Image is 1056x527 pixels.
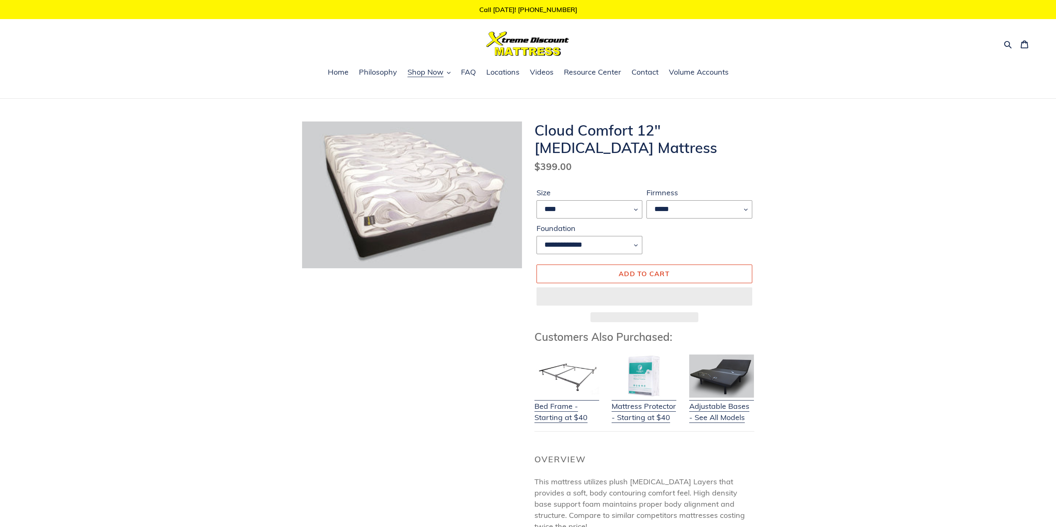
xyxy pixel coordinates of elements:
[526,66,558,79] a: Videos
[619,270,670,278] span: Add to cart
[534,355,599,398] img: Bed Frame
[632,67,658,77] span: Contact
[534,160,572,172] span: $399.00
[534,390,599,423] a: Bed Frame - Starting at $40
[457,66,480,79] a: FAQ
[461,67,476,77] span: FAQ
[486,32,569,56] img: Xtreme Discount Mattress
[612,355,676,398] img: Mattress Protector
[534,330,754,343] h3: Customers Also Purchased:
[689,390,754,423] a: Adjustable Bases - See All Models
[302,121,522,268] img: cloud comfort 12" memory foam
[355,66,401,79] a: Philosophy
[537,265,752,283] button: Add to cart
[560,66,625,79] a: Resource Center
[646,187,752,198] label: Firmness
[328,67,349,77] span: Home
[669,67,729,77] span: Volume Accounts
[537,187,642,198] label: Size
[482,66,524,79] a: Locations
[534,454,754,464] h2: Overview
[407,67,444,77] span: Shop Now
[534,121,754,156] h1: Cloud Comfort 12" [MEDICAL_DATA] Mattress
[403,66,455,79] button: Shop Now
[530,67,554,77] span: Videos
[324,66,353,79] a: Home
[537,223,642,234] label: Foundation
[564,67,621,77] span: Resource Center
[627,66,663,79] a: Contact
[359,67,397,77] span: Philosophy
[486,67,519,77] span: Locations
[665,66,733,79] a: Volume Accounts
[612,390,676,423] a: Mattress Protector - Starting at $40
[689,355,754,398] img: Adjustable Base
